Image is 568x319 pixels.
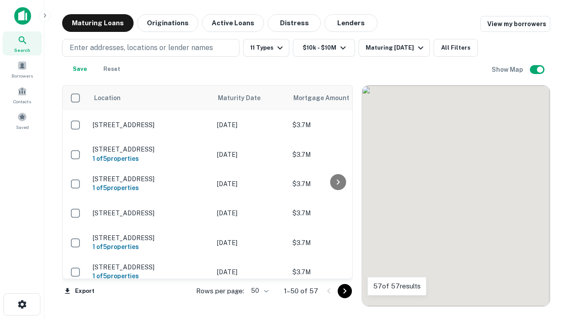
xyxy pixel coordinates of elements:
[98,60,126,78] button: Reset
[217,150,284,159] p: [DATE]
[93,154,208,163] h6: 1 of 5 properties
[93,121,208,129] p: [STREET_ADDRESS]
[62,39,240,57] button: Enter addresses, locations or lender names
[217,238,284,248] p: [DATE]
[243,39,289,57] button: 11 Types
[373,281,421,292] p: 57 of 57 results
[324,14,378,32] button: Lenders
[359,39,430,57] button: Maturing [DATE]
[3,57,42,81] a: Borrowers
[217,120,284,130] p: [DATE]
[93,242,208,252] h6: 1 of 5 properties
[213,86,288,110] th: Maturity Date
[137,14,198,32] button: Originations
[93,209,208,217] p: [STREET_ADDRESS]
[93,145,208,153] p: [STREET_ADDRESS]
[217,267,284,277] p: [DATE]
[93,271,208,281] h6: 1 of 5 properties
[288,86,386,110] th: Mortgage Amount
[196,286,244,296] p: Rows per page:
[434,39,478,57] button: All Filters
[3,83,42,107] a: Contacts
[292,150,381,159] p: $3.7M
[62,284,97,298] button: Export
[66,60,94,78] button: Save your search to get updates of matches that match your search criteria.
[217,208,284,218] p: [DATE]
[293,39,355,57] button: $10k - $10M
[14,47,30,54] span: Search
[14,7,31,25] img: capitalize-icon.png
[338,284,352,298] button: Go to next page
[93,263,208,271] p: [STREET_ADDRESS]
[13,98,31,105] span: Contacts
[524,248,568,291] iframe: Chat Widget
[93,175,208,183] p: [STREET_ADDRESS]
[292,208,381,218] p: $3.7M
[3,109,42,132] a: Saved
[366,43,426,53] div: Maturing [DATE]
[292,120,381,130] p: $3.7M
[62,14,134,32] button: Maturing Loans
[3,31,42,55] a: Search
[218,93,272,103] span: Maturity Date
[293,93,361,103] span: Mortgage Amount
[292,238,381,248] p: $3.7M
[16,124,29,131] span: Saved
[202,14,264,32] button: Active Loans
[217,179,284,189] p: [DATE]
[93,234,208,242] p: [STREET_ADDRESS]
[292,179,381,189] p: $3.7M
[12,72,33,79] span: Borrowers
[480,16,550,32] a: View my borrowers
[70,43,213,53] p: Enter addresses, locations or lender names
[362,86,550,306] div: 0 0
[93,183,208,193] h6: 1 of 5 properties
[492,65,525,74] h6: Show Map
[94,93,121,103] span: Location
[268,14,321,32] button: Distress
[284,286,318,296] p: 1–50 of 57
[88,86,213,110] th: Location
[292,267,381,277] p: $3.7M
[248,284,270,297] div: 50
